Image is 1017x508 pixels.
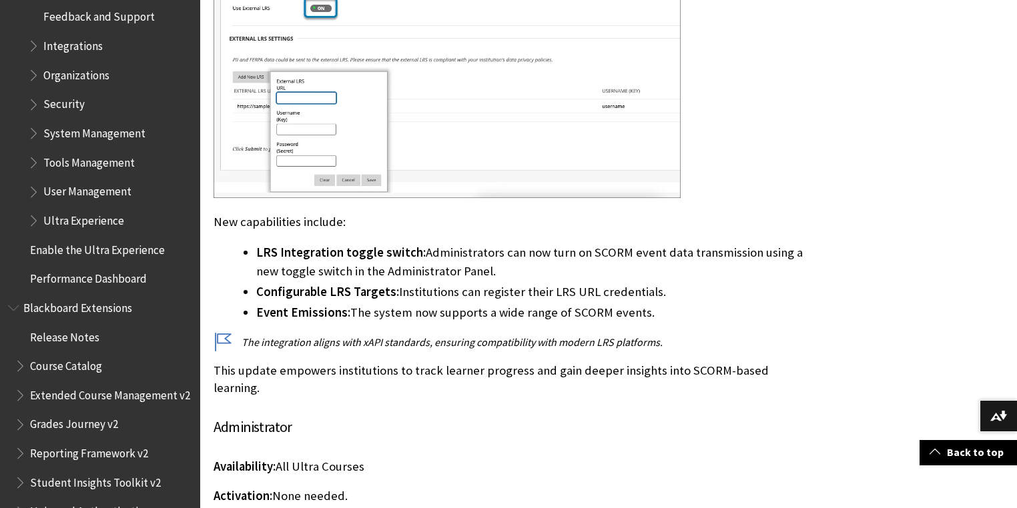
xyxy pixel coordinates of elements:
[43,122,145,140] span: System Management
[30,239,165,257] span: Enable the Ultra Experience
[30,267,147,285] span: Performance Dashboard
[256,305,350,320] span: Event Emissions:
[256,283,806,301] li: Institutions can register their LRS URL credentials.
[30,355,102,373] span: Course Catalog
[30,384,190,402] span: Extended Course Management v2
[214,458,806,475] p: All Ultra Courses
[920,440,1017,465] a: Back to top
[214,213,806,231] p: New capabilities include:
[256,243,806,281] li: Administrators can now turn on SCORM event data transmission using a new toggle switch in the Adm...
[256,284,399,299] span: Configurable LRS Targets:
[214,335,806,349] p: The integration aligns with xAPI standards, ensuring compatibility with modern LRS platforms.
[256,303,806,322] li: The system now supports a wide range of SCORM events.
[43,35,103,53] span: Integrations
[256,245,426,260] span: LRS Integration toggle switch:
[30,326,99,344] span: Release Notes
[30,471,161,489] span: Student Insights Toolkit v2
[43,181,131,199] span: User Management
[30,442,148,460] span: Reporting Framework v2
[43,64,109,82] span: Organizations
[214,459,276,474] span: Availability:
[43,151,135,169] span: Tools Management
[43,93,85,111] span: Security
[43,6,155,24] span: Feedback and Support
[23,297,132,315] span: Blackboard Extensions
[30,413,118,431] span: Grades Journey v2
[214,488,272,503] span: Activation:
[43,209,124,227] span: Ultra Experience
[214,362,806,397] p: This update empowers institutions to track learner progress and gain deeper insights into SCORM-b...
[214,416,806,438] h4: Administrator
[214,487,806,505] p: None needed.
